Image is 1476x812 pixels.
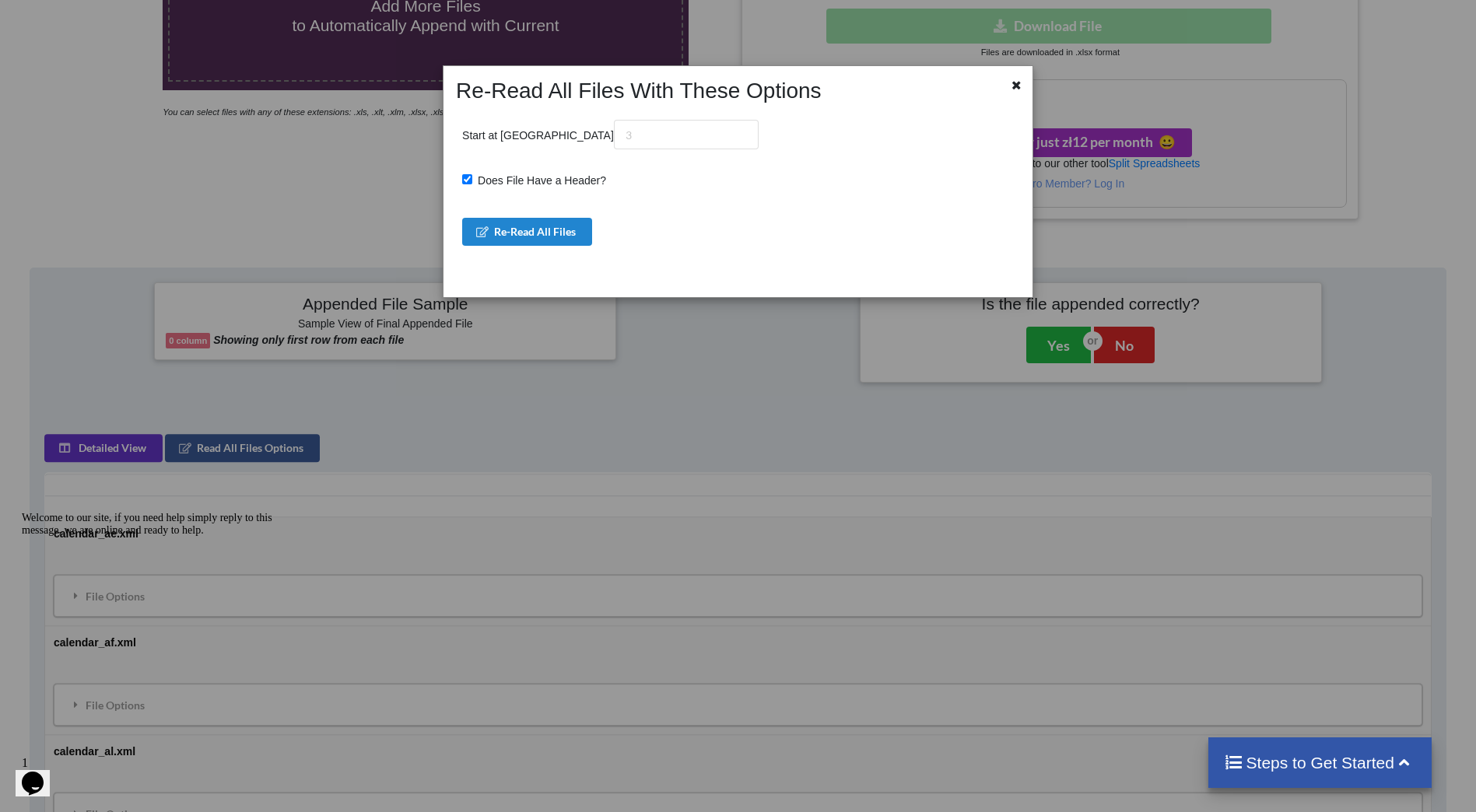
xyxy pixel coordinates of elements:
[6,6,286,31] div: Welcome to our site, if you need help simply reply to this message, we are online and ready to help.
[16,750,65,796] iframe: chat widget
[462,120,759,149] p: Start at [GEOGRAPHIC_DATA]
[472,174,606,187] span: Does File Have a Header?
[6,6,257,30] span: Welcome to our site, if you need help simply reply to this message, we are online and ready to help.
[462,218,592,246] button: Re-Read All Files
[448,78,979,104] h2: Re-Read All Files With These Options
[16,506,296,742] iframe: chat widget
[1224,753,1416,772] h4: Steps to Get Started
[614,120,759,149] input: 3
